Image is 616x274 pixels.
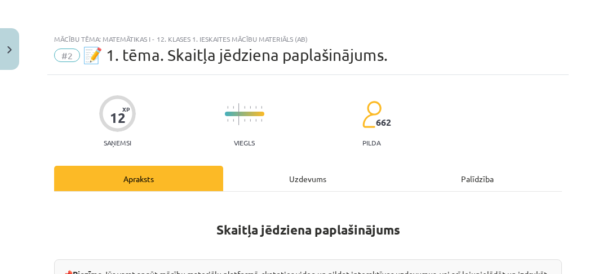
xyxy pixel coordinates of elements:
span: 662 [376,117,391,127]
img: icon-short-line-57e1e144782c952c97e751825c79c345078a6d821885a25fce030b3d8c18986b.svg [250,119,251,122]
span: 📝 1. tēma. Skaitļa jēdziena paplašinājums. [83,46,388,64]
p: Viegls [234,139,255,147]
img: icon-close-lesson-0947bae3869378f0d4975bcd49f059093ad1ed9edebbc8119c70593378902aed.svg [7,46,12,54]
img: icon-short-line-57e1e144782c952c97e751825c79c345078a6d821885a25fce030b3d8c18986b.svg [250,106,251,109]
span: XP [122,106,130,112]
img: icon-short-line-57e1e144782c952c97e751825c79c345078a6d821885a25fce030b3d8c18986b.svg [244,119,245,122]
img: icon-short-line-57e1e144782c952c97e751825c79c345078a6d821885a25fce030b3d8c18986b.svg [233,119,234,122]
div: Palīdzība [393,166,562,191]
p: pilda [362,139,380,147]
div: 12 [110,110,126,126]
div: Mācību tēma: Matemātikas i - 12. klases 1. ieskaites mācību materiāls (ab) [54,35,562,43]
img: icon-short-line-57e1e144782c952c97e751825c79c345078a6d821885a25fce030b3d8c18986b.svg [227,106,228,109]
img: icon-short-line-57e1e144782c952c97e751825c79c345078a6d821885a25fce030b3d8c18986b.svg [255,119,256,122]
p: Saņemsi [99,139,136,147]
img: icon-short-line-57e1e144782c952c97e751825c79c345078a6d821885a25fce030b3d8c18986b.svg [261,106,262,109]
div: Uzdevums [223,166,392,191]
img: icon-short-line-57e1e144782c952c97e751825c79c345078a6d821885a25fce030b3d8c18986b.svg [244,106,245,109]
span: #2 [54,48,80,62]
img: icon-short-line-57e1e144782c952c97e751825c79c345078a6d821885a25fce030b3d8c18986b.svg [233,106,234,109]
img: icon-short-line-57e1e144782c952c97e751825c79c345078a6d821885a25fce030b3d8c18986b.svg [227,119,228,122]
strong: Skaitļa jēdziena paplašinājums [216,222,400,238]
img: icon-short-line-57e1e144782c952c97e751825c79c345078a6d821885a25fce030b3d8c18986b.svg [261,119,262,122]
img: icon-long-line-d9ea69661e0d244f92f715978eff75569469978d946b2353a9bb055b3ed8787d.svg [238,103,240,125]
img: students-c634bb4e5e11cddfef0936a35e636f08e4e9abd3cc4e673bd6f9a4125e45ecb1.svg [362,100,382,129]
div: Apraksts [54,166,223,191]
img: icon-short-line-57e1e144782c952c97e751825c79c345078a6d821885a25fce030b3d8c18986b.svg [255,106,256,109]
